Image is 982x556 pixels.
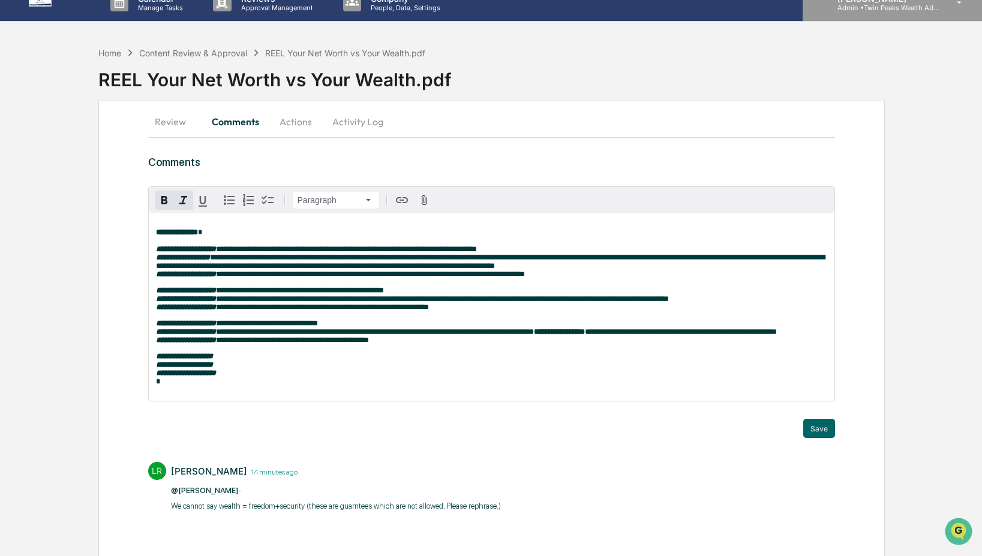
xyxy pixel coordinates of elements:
div: Start new chat [41,92,197,104]
div: 🗄️ [87,152,97,162]
div: 🖐️ [12,152,22,162]
button: Save [803,419,835,438]
span: @[PERSON_NAME] [171,486,238,495]
button: Start new chat [204,95,218,110]
div: Content Review & Approval [139,48,247,58]
button: Underline [193,191,212,210]
div: 🔎 [12,175,22,185]
div: We're available if you need us! [41,104,152,113]
p: People, Data, Settings [361,4,446,12]
span: Data Lookup [24,174,76,186]
span: Preclearance [24,151,77,163]
button: Block type [293,192,379,208]
a: Powered byPylon [85,203,145,212]
div: REEL Your Net Worth vs Your Wealth.pdf [265,48,425,58]
h3: Comments [148,156,836,168]
img: 1746055101610-c473b297-6a78-478c-a979-82029cc54cd1 [12,92,34,113]
div: [PERSON_NAME] [171,466,247,477]
button: Attach files [414,192,435,208]
button: Review [148,107,202,136]
p: How can we help? [12,25,218,44]
p: We cannot say wealth = freedom+security (these are guarntees which are not allowed. Please rephra... [171,500,501,512]
a: 🖐️Preclearance [7,146,82,168]
div: Home [98,48,121,58]
button: Activity Log [323,107,393,136]
time: Wednesday, October 15, 2025 at 1:51:36 PM MDT [247,466,298,476]
p: Manage Tasks [128,4,189,12]
p: Approval Management [232,4,319,12]
button: Comments [202,107,269,136]
p: - [171,485,501,497]
button: Actions [269,107,323,136]
button: Remove italic [174,191,193,210]
div: REEL Your Net Worth vs Your Wealth.pdf [98,59,982,90]
div: secondary tabs example [148,107,836,136]
button: Remove bold [155,191,174,210]
div: LR [148,462,166,480]
span: Pylon [119,203,145,212]
p: Admin • Twin Peaks Wealth Advisors [828,4,939,12]
a: 🗄️Attestations [82,146,154,168]
span: Attestations [99,151,149,163]
iframe: Open customer support [944,516,976,549]
a: 🔎Data Lookup [7,169,80,191]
